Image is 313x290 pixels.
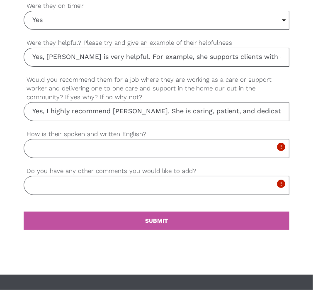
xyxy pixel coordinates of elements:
label: Do you have any other comments you would like to add? [24,166,290,176]
label: How is their spoken and written English? [24,129,290,139]
label: Would you recommend them for a job where they are working as a care or support worker and deliver... [24,75,290,102]
label: Were they helpful? Please try and give an example of their helpfulness [24,38,290,48]
i: error [276,179,286,189]
label: Were they on time? [24,1,290,11]
a: SUBMIT [24,212,290,230]
i: error [276,142,286,152]
b: SUBMIT [145,217,168,224]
